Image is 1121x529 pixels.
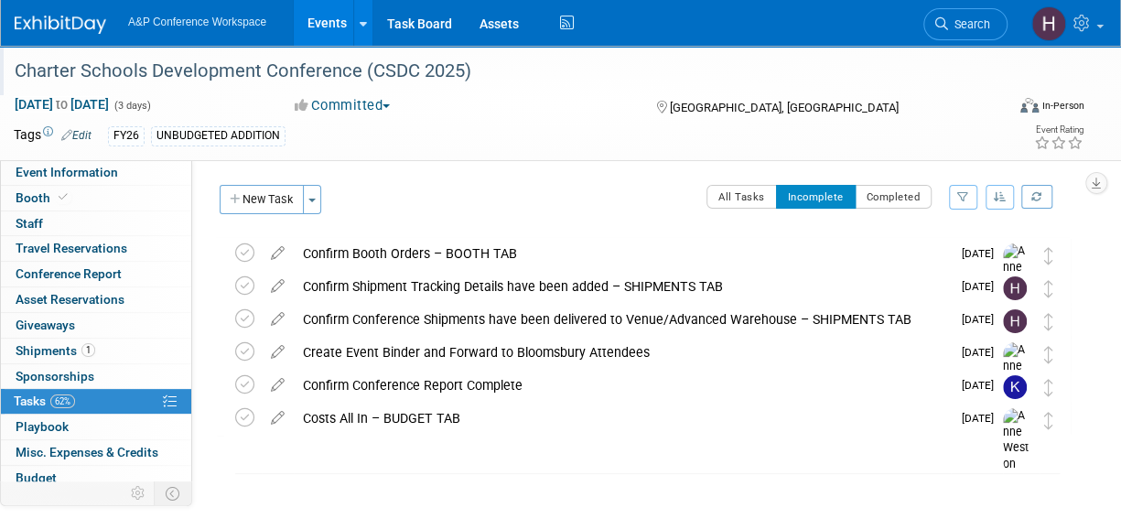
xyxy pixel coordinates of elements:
[1044,412,1053,429] i: Move task
[1,415,191,439] a: Playbook
[151,126,286,146] div: UNBUDGETED ADDITION
[16,190,71,205] span: Booth
[1,262,191,286] a: Conference Report
[1034,125,1083,135] div: Event Rating
[962,412,1003,425] span: [DATE]
[16,343,95,358] span: Shipments
[53,97,70,112] span: to
[1044,313,1053,330] i: Move task
[16,318,75,332] span: Giveaways
[16,369,94,383] span: Sponsorships
[1003,309,1027,333] img: Hannah Siegel
[108,126,145,146] div: FY26
[14,394,75,408] span: Tasks
[16,266,122,281] span: Conference Report
[155,481,192,505] td: Toggle Event Tabs
[962,379,1003,392] span: [DATE]
[1044,247,1053,264] i: Move task
[962,313,1003,326] span: [DATE]
[16,292,124,307] span: Asset Reservations
[1021,185,1052,209] a: Refresh
[1,466,191,491] a: Budget
[1,313,191,338] a: Giveaways
[1003,375,1027,399] img: Kevin Connors
[61,129,92,142] a: Edit
[1,339,191,363] a: Shipments1
[670,101,899,114] span: [GEOGRAPHIC_DATA], [GEOGRAPHIC_DATA]
[59,192,68,202] i: Booth reservation complete
[14,96,110,113] span: [DATE] [DATE]
[294,403,951,434] div: Costs All In – BUDGET TAB
[294,337,951,368] div: Create Event Binder and Forward to Bloomsbury Attendees
[1003,408,1030,473] img: Anne Weston
[220,185,304,214] button: New Task
[1,440,191,465] a: Misc. Expenses & Credits
[16,241,127,255] span: Travel Reservations
[123,481,155,505] td: Personalize Event Tab Strip
[1,364,191,389] a: Sponsorships
[776,185,856,209] button: Incomplete
[1020,98,1039,113] img: Format-Inperson.png
[16,470,57,485] span: Budget
[1041,99,1084,113] div: In-Person
[262,245,294,262] a: edit
[16,445,158,459] span: Misc. Expenses & Credits
[1003,276,1027,300] img: Hannah Siegel
[128,16,266,28] span: A&P Conference Workspace
[16,216,43,231] span: Staff
[15,16,106,34] img: ExhibitDay
[706,185,777,209] button: All Tasks
[294,238,951,269] div: Confirm Booth Orders – BOOTH TAB
[14,125,92,146] td: Tags
[262,278,294,295] a: edit
[1,186,191,211] a: Booth
[16,165,118,179] span: Event Information
[962,247,1003,260] span: [DATE]
[1,389,191,414] a: Tasks62%
[1003,243,1030,308] img: Anne Weston
[1,211,191,236] a: Staff
[113,100,151,112] span: (3 days)
[288,96,397,115] button: Committed
[262,311,294,328] a: edit
[8,55,993,88] div: Charter Schools Development Conference (CSDC 2025)
[948,17,990,31] span: Search
[962,280,1003,293] span: [DATE]
[1003,342,1030,407] img: Anne Weston
[294,304,951,335] div: Confirm Conference Shipments have been delivered to Venue/Advanced Warehouse – SHIPMENTS TAB
[262,344,294,361] a: edit
[962,346,1003,359] span: [DATE]
[923,8,1008,40] a: Search
[929,95,1084,123] div: Event Format
[1044,346,1053,363] i: Move task
[1044,379,1053,396] i: Move task
[262,410,294,426] a: edit
[1044,280,1053,297] i: Move task
[1,236,191,261] a: Travel Reservations
[1031,6,1066,41] img: Hannah Siegel
[262,377,294,394] a: edit
[1,160,191,185] a: Event Information
[855,185,932,209] button: Completed
[50,394,75,408] span: 62%
[81,343,95,357] span: 1
[1,287,191,312] a: Asset Reservations
[294,271,951,302] div: Confirm Shipment Tracking Details have been added – SHIPMENTS TAB
[294,370,951,401] div: Confirm Conference Report Complete
[16,419,69,434] span: Playbook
